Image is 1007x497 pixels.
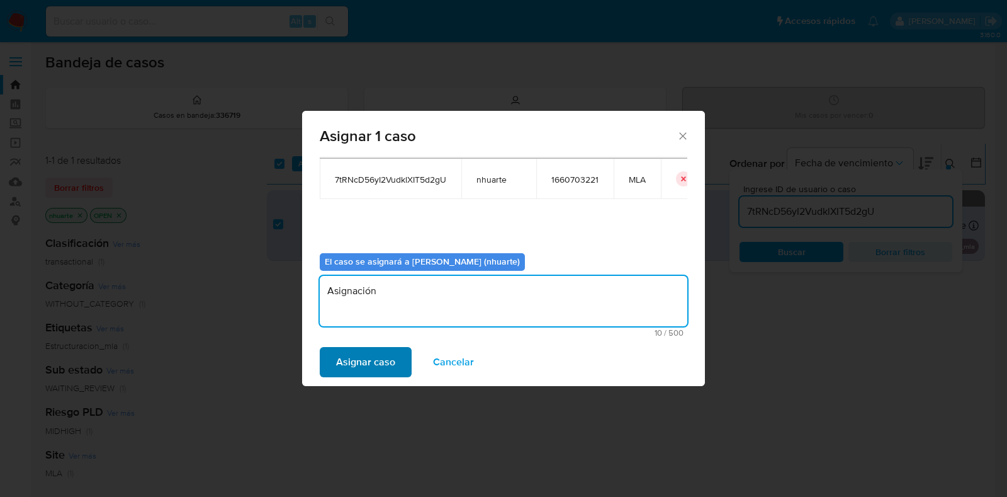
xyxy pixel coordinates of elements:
span: Asignar 1 caso [320,129,677,144]
span: 7tRNcD56yI2VudklXIT5d2gU [335,174,446,185]
textarea: Asignación [320,276,687,326]
button: Cerrar ventana [677,130,688,141]
span: nhuarte [476,174,521,185]
b: El caso se asignará a [PERSON_NAME] (nhuarte) [325,255,520,268]
button: Cancelar [417,347,490,377]
span: Cancelar [433,348,474,376]
span: Máximo 500 caracteres [323,329,684,337]
button: icon-button [676,171,691,186]
div: assign-modal [302,111,705,386]
button: Asignar caso [320,347,412,377]
span: Asignar caso [336,348,395,376]
span: MLA [629,174,646,185]
span: 1660703221 [551,174,599,185]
